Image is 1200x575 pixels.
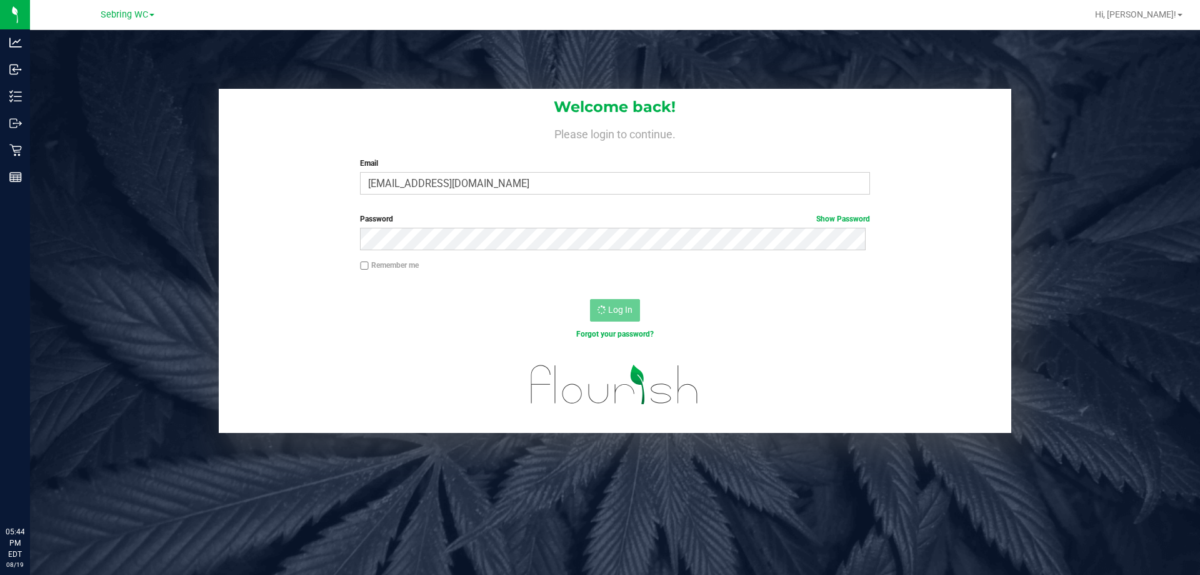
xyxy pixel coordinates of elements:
[360,262,369,270] input: Remember me
[360,260,419,271] label: Remember me
[608,305,632,315] span: Log In
[9,171,22,183] inline-svg: Reports
[6,526,24,560] p: 05:44 PM EDT
[360,158,869,169] label: Email
[9,117,22,130] inline-svg: Outbound
[516,353,714,417] img: flourish_logo.svg
[219,125,1011,140] h4: Please login to continue.
[360,215,393,223] span: Password
[576,330,654,338] a: Forgot your password?
[590,299,640,322] button: Log In
[9,144,22,156] inline-svg: Retail
[9,90,22,103] inline-svg: Inventory
[6,560,24,569] p: 08/19
[1095,9,1176,19] span: Hi, [PERSON_NAME]!
[101,9,148,20] span: Sebring WC
[9,63,22,76] inline-svg: Inbound
[9,36,22,49] inline-svg: Analytics
[816,215,870,223] a: Show Password
[219,99,1011,115] h1: Welcome back!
